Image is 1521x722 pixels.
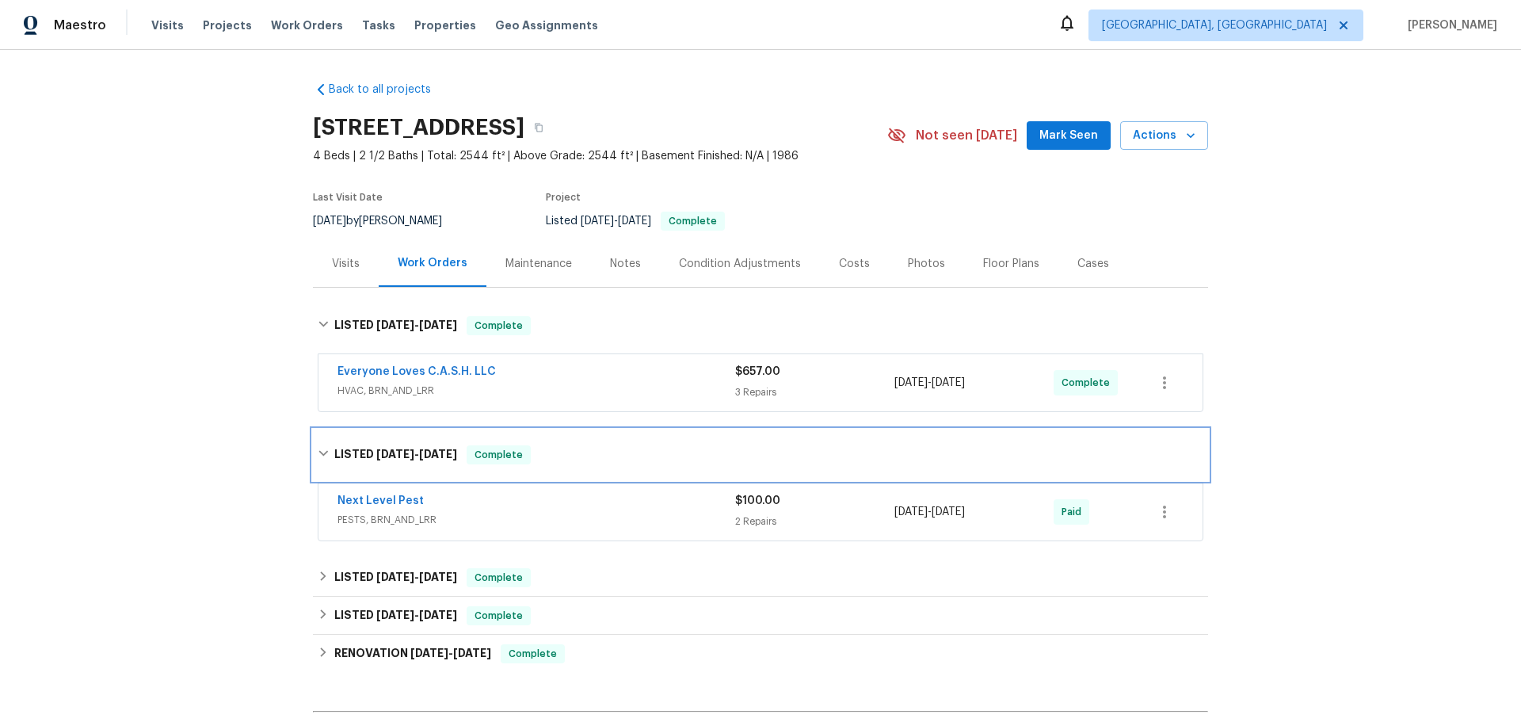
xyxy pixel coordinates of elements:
div: LISTED [DATE]-[DATE]Complete [313,559,1208,597]
span: - [894,504,965,520]
span: Listed [546,216,725,227]
span: [DATE] [419,449,457,460]
span: Properties [414,17,476,33]
span: Maestro [54,17,106,33]
span: Visits [151,17,184,33]
span: Complete [1062,375,1116,391]
span: [GEOGRAPHIC_DATA], [GEOGRAPHIC_DATA] [1102,17,1327,33]
div: Condition Adjustments [679,256,801,272]
div: Visits [332,256,360,272]
h6: LISTED [334,316,457,335]
span: Tasks [362,20,395,31]
div: Maintenance [505,256,572,272]
span: PESTS, BRN_AND_LRR [337,512,735,528]
span: [DATE] [419,319,457,330]
span: [DATE] [410,648,448,659]
h6: LISTED [334,445,457,464]
span: Complete [468,447,529,463]
span: Projects [203,17,252,33]
span: [DATE] [618,216,651,227]
span: Complete [468,318,529,334]
span: - [376,449,457,460]
span: [DATE] [376,319,414,330]
span: [DATE] [894,506,928,518]
span: - [376,319,457,330]
div: 2 Repairs [735,514,894,529]
span: [DATE] [419,571,457,583]
span: Work Orders [271,17,343,33]
div: LISTED [DATE]-[DATE]Complete [313,430,1208,480]
span: Complete [662,216,723,226]
h6: RENOVATION [334,644,491,663]
h6: LISTED [334,606,457,625]
span: - [581,216,651,227]
a: Next Level Pest [337,495,424,506]
span: [PERSON_NAME] [1401,17,1497,33]
button: Actions [1120,121,1208,151]
span: [DATE] [313,216,346,227]
span: - [894,375,965,391]
span: - [376,609,457,621]
button: Mark Seen [1027,121,1111,151]
span: HVAC, BRN_AND_LRR [337,383,735,399]
span: [DATE] [932,506,965,518]
div: Floor Plans [983,256,1039,272]
span: [DATE] [419,609,457,621]
span: Geo Assignments [495,17,598,33]
span: - [410,648,491,659]
span: Last Visit Date [313,193,383,202]
span: [DATE] [376,449,414,460]
div: 3 Repairs [735,384,894,400]
div: Photos [908,256,945,272]
span: Not seen [DATE] [916,128,1017,143]
span: - [376,571,457,583]
span: 4 Beds | 2 1/2 Baths | Total: 2544 ft² | Above Grade: 2544 ft² | Basement Finished: N/A | 1986 [313,148,887,164]
span: Complete [502,646,563,662]
span: [DATE] [894,377,928,388]
div: Cases [1077,256,1109,272]
span: Actions [1133,126,1195,146]
a: Back to all projects [313,82,465,97]
span: [DATE] [376,571,414,583]
h2: [STREET_ADDRESS] [313,120,524,136]
span: Project [546,193,581,202]
a: Everyone Loves C.A.S.H. LLC [337,366,496,377]
div: Notes [610,256,641,272]
span: [DATE] [581,216,614,227]
span: Complete [468,570,529,586]
span: [DATE] [376,609,414,621]
span: Complete [468,608,529,624]
span: $657.00 [735,366,780,377]
div: LISTED [DATE]-[DATE]Complete [313,597,1208,635]
div: by [PERSON_NAME] [313,212,461,231]
div: RENOVATION [DATE]-[DATE]Complete [313,635,1208,673]
span: [DATE] [932,377,965,388]
span: Paid [1062,504,1088,520]
span: $100.00 [735,495,780,506]
div: Work Orders [398,255,467,271]
span: [DATE] [453,648,491,659]
button: Copy Address [524,113,553,142]
div: Costs [839,256,870,272]
h6: LISTED [334,568,457,587]
div: LISTED [DATE]-[DATE]Complete [313,300,1208,351]
span: Mark Seen [1039,126,1098,146]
